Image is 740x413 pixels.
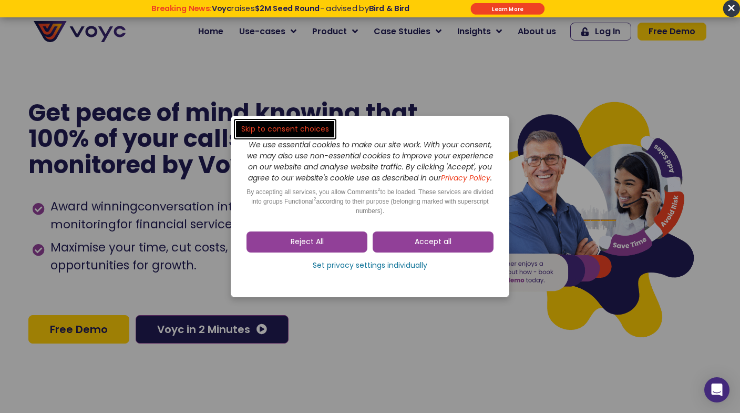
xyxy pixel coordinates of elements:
span: Job title [139,85,175,97]
i: We use essential cookies to make our site work. With your consent, we may also use non-essential ... [247,139,494,183]
a: Set privacy settings individually [246,258,494,274]
a: Accept all [373,231,494,253]
sup: 2 [378,187,381,192]
a: Privacy Policy [441,173,490,183]
a: Reject All [246,231,367,253]
span: Phone [139,42,166,54]
a: Skip to consent choices [236,121,334,137]
sup: 2 [313,196,316,202]
span: Set privacy settings individually [313,260,427,271]
a: Privacy Policy [217,219,266,229]
span: By accepting all services, you allow Comments to be loaded. These services are divided into group... [246,188,494,215]
span: Accept all [415,237,451,247]
span: Reject All [291,237,324,247]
